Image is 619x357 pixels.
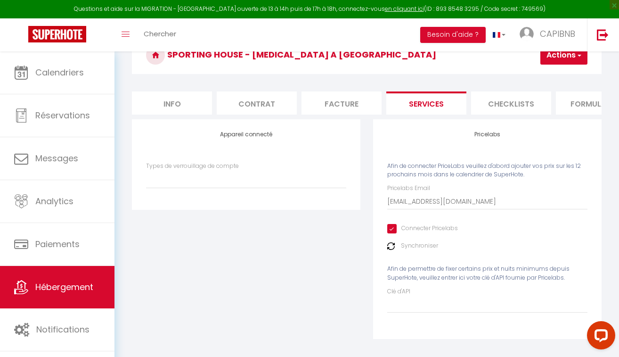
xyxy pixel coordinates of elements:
[137,18,183,51] a: Chercher
[579,317,619,357] iframe: LiveChat chat widget
[35,152,78,164] span: Messages
[387,287,410,296] label: Clé d'API
[146,162,239,171] label: Types de verrouillage de compte
[540,28,575,40] span: CAPIBNB
[387,162,581,179] span: Afin de connecter PriceLabs veuillez d'abord ajouter vos prix sur les 12 prochains mois dans le c...
[387,184,430,193] label: Pricelabs Email
[35,195,73,207] span: Analytics
[36,324,90,335] span: Notifications
[513,18,587,51] a: ... CAPIBNB
[597,29,609,41] img: logout
[385,5,424,13] a: en cliquant ici
[471,91,551,115] li: Checklists
[401,241,438,250] label: Synchroniser
[132,36,602,74] h3: Sporting House - [MEDICAL_DATA] à [GEOGRAPHIC_DATA]
[520,27,534,41] img: ...
[35,109,90,121] span: Réservations
[386,91,466,115] li: Services
[35,238,80,250] span: Paiements
[217,91,297,115] li: Contrat
[132,91,212,115] li: Info
[28,26,86,42] img: Super Booking
[387,242,395,250] img: NO IMAGE
[387,265,570,282] span: Afin de permettre de fixer certains prix et nuits minimums depuis SuperHote, veuillez entrer ici ...
[387,131,587,138] h4: Pricelabs
[35,66,84,78] span: Calendriers
[420,27,486,43] button: Besoin d'aide ?
[144,29,176,39] span: Chercher
[146,131,346,138] h4: Appareil connecté
[540,46,587,65] button: Actions
[301,91,382,115] li: Facture
[35,281,93,293] span: Hébergement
